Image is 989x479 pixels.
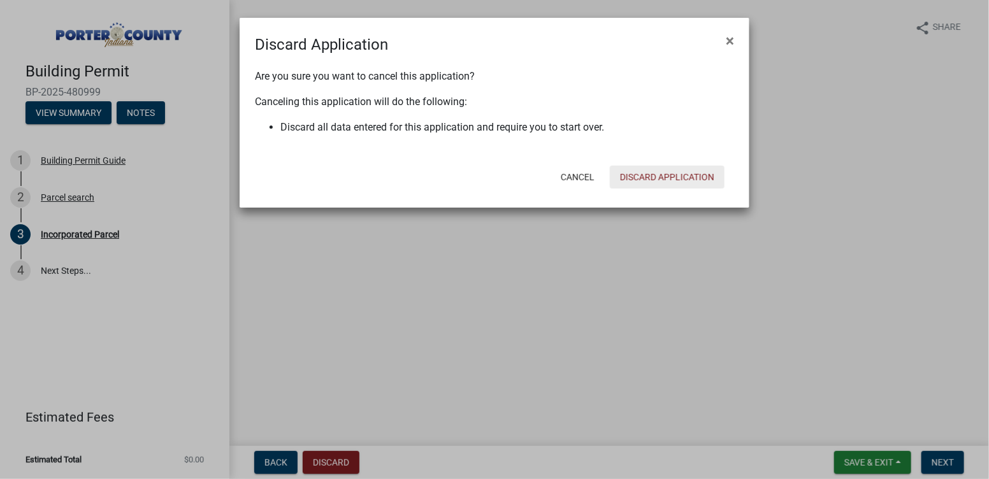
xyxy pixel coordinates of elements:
[716,23,744,59] button: Close
[551,166,605,189] button: Cancel
[255,33,388,56] h4: Discard Application
[726,32,734,50] span: ×
[280,120,734,135] li: Discard all data entered for this application and require you to start over.
[255,94,734,110] p: Canceling this application will do the following:
[255,69,734,84] p: Are you sure you want to cancel this application?
[610,166,725,189] button: Discard Application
